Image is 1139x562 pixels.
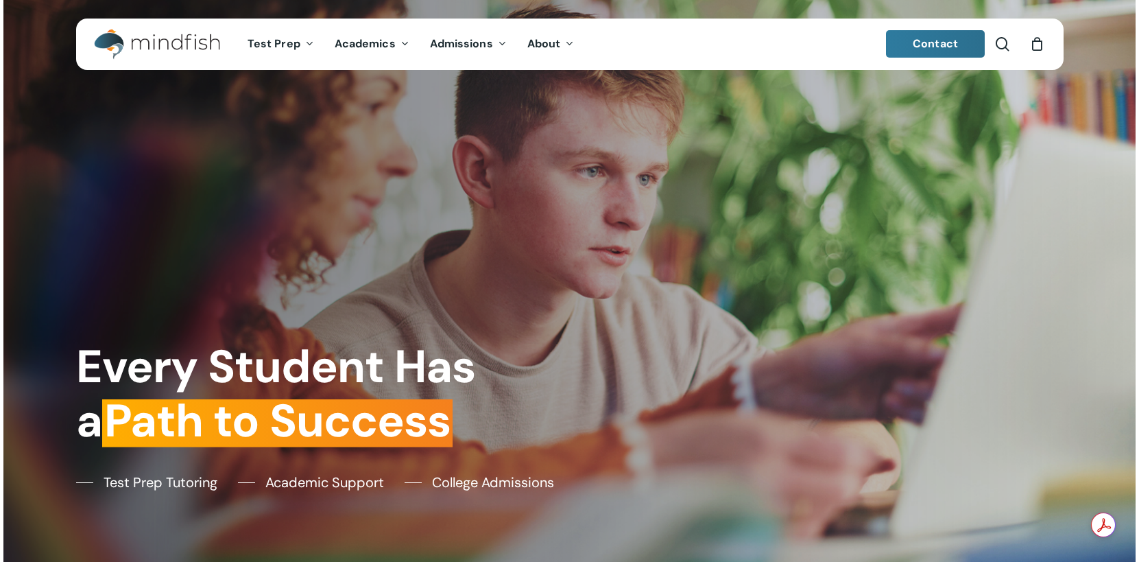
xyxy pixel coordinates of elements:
span: Academic Support [265,472,384,493]
a: Admissions [420,38,517,50]
header: Main Menu [76,19,1064,70]
span: College Admissions [432,472,554,493]
a: About [517,38,585,50]
a: Test Prep [237,38,324,50]
a: Test Prep Tutoring [76,472,217,493]
a: Academic Support [238,472,384,493]
a: College Admissions [405,472,554,493]
em: Path to Success [102,391,453,451]
a: Contact [886,30,985,58]
nav: Main Menu [237,19,584,70]
span: Admissions [430,36,493,51]
span: Contact [913,36,958,51]
span: Test Prep Tutoring [104,472,217,493]
h1: Every Student Has a [76,340,560,449]
span: Academics [335,36,396,51]
a: Academics [324,38,420,50]
span: Test Prep [248,36,300,51]
span: About [527,36,561,51]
